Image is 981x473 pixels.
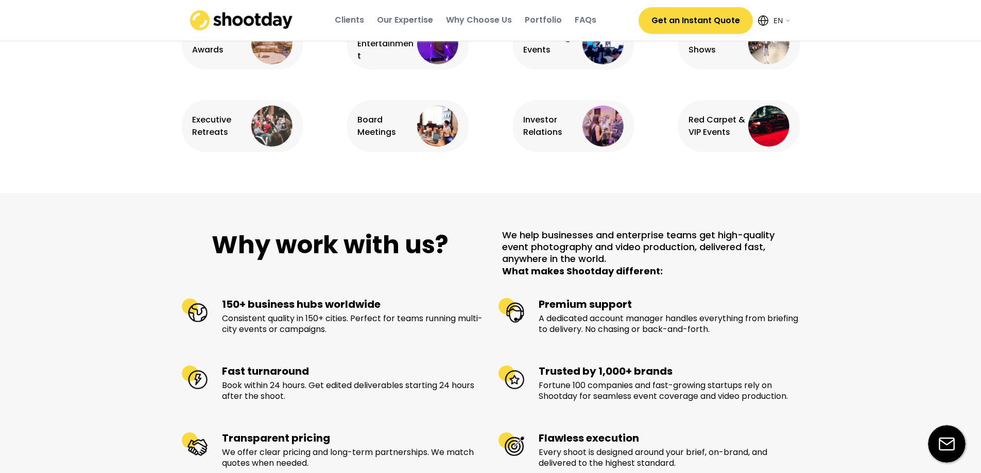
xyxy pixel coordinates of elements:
div: Fortune 100 companies and fast-growing startups rely on Shootday for seamless event coverage and ... [539,380,800,402]
div: Fast turnaround [222,364,483,378]
div: Fashion Shows [689,31,746,56]
div: Investor Relations [523,114,580,138]
img: networking%20event%402x.png [582,23,624,64]
h2: We help businesses and enterprise teams get high-quality event photography and video production, ... [502,229,800,277]
img: investor%20relations%403x.webp [582,106,624,147]
div: A dedicated account manager handles everything from briefing to delivery. No chasing or back-and-... [539,313,800,335]
strong: What makes Shootday different: [502,265,663,277]
img: Premium support [498,297,524,323]
div: Consistent quality in 150+ cities. Perfect for teams running multi-city events or campaigns. [222,313,483,335]
div: Portfolio [525,14,562,26]
button: Get an Instant Quote [639,7,753,34]
div: Networking Events [523,31,580,56]
img: shootday_logo.png [190,10,293,30]
div: Every shoot is designed around your brief, on-brand, and delivered to the highest standard. [539,447,800,469]
div: Galas & Awards [192,31,249,56]
img: Icon%20feather-globe%20%281%29.svg [758,15,768,26]
img: Fast turnaround [182,364,208,390]
img: VIP%20event%403x.webp [748,106,789,147]
div: Our Expertise [377,14,433,26]
div: FAQs [575,14,596,26]
img: 150+ business hubs worldwide [182,297,208,323]
div: We offer clear pricing and long-term partnerships. We match quotes when needed. [222,447,483,469]
div: Book within 24 hours. Get edited deliverables starting 24 hours after the shoot. [222,380,483,402]
div: Executive Retreats [192,114,249,138]
div: 150+ business hubs worldwide [222,297,483,311]
img: board%20meeting%403x.webp [417,106,458,147]
div: Flawless execution [539,431,800,445]
img: Transparent pricing [182,431,208,457]
div: Premium support [539,297,800,311]
div: Music & Entertainment [357,25,415,62]
iframe: Webchat Widget [922,414,968,460]
img: Trusted by 1,000+ brands [498,364,524,390]
div: Clients [335,14,364,26]
img: gala%20event%403x.webp [251,23,292,64]
div: Red Carpet & VIP Events [689,114,746,138]
img: Flawless execution [498,431,524,457]
img: fashion%20event%403x.webp [748,23,789,64]
div: Board Meetings [357,114,415,138]
h1: Why work with us? [182,229,479,261]
div: Trusted by 1,000+ brands [539,364,800,378]
img: prewedding-circle%403x.webp [251,106,292,147]
img: entertainment%403x.webp [417,23,458,64]
div: Transparent pricing [222,431,483,445]
div: Why Choose Us [446,14,512,26]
